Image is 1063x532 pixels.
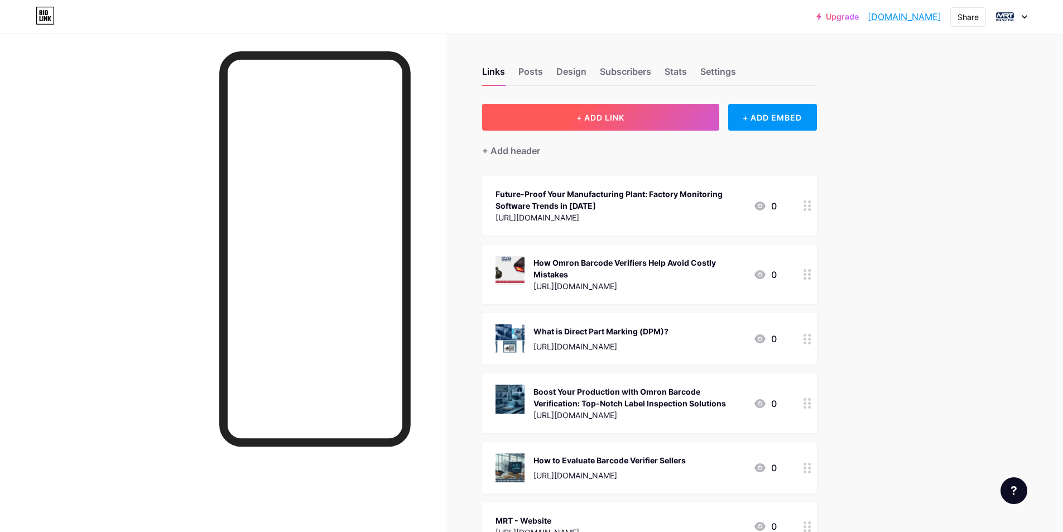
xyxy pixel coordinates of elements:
div: [URL][DOMAIN_NAME] [533,409,744,421]
div: Settings [700,65,736,85]
div: How to Evaluate Barcode Verifier Sellers [533,454,686,466]
div: How Omron Barcode Verifiers Help Avoid Costly Mistakes [533,257,744,280]
span: + ADD LINK [576,113,624,122]
a: [DOMAIN_NAME] [868,10,941,23]
img: How to Evaluate Barcode Verifier Sellers [496,453,525,482]
div: Subscribers [600,65,651,85]
div: Future-Proof Your Manufacturing Plant: Factory Monitoring Software Trends in [DATE] [496,188,744,212]
img: What is Direct Part Marking (DPM)? [496,324,525,353]
div: 0 [753,397,777,410]
div: Posts [518,65,543,85]
div: Links [482,65,505,85]
div: Design [556,65,586,85]
div: + Add header [482,144,540,157]
img: Boost Your Production with Omron Barcode Verification: Top-Notch Label Inspection Solutions [496,385,525,414]
div: MRT - Website [496,515,579,526]
div: [URL][DOMAIN_NAME] [496,212,744,223]
div: What is Direct Part Marking (DPM)? [533,325,668,337]
div: Boost Your Production with Omron Barcode Verification: Top-Notch Label Inspection Solutions [533,386,744,409]
img: markreadtrack [994,6,1016,27]
div: 0 [753,461,777,475]
div: Stats [665,65,687,85]
div: 0 [753,268,777,281]
a: Upgrade [816,12,859,21]
div: Share [958,11,979,23]
img: How Omron Barcode Verifiers Help Avoid Costly Mistakes [496,256,525,285]
button: + ADD LINK [482,104,719,131]
div: [URL][DOMAIN_NAME] [533,469,686,481]
div: 0 [753,199,777,213]
div: [URL][DOMAIN_NAME] [533,341,668,352]
div: + ADD EMBED [728,104,817,131]
div: [URL][DOMAIN_NAME] [533,280,744,292]
div: 0 [753,332,777,346]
